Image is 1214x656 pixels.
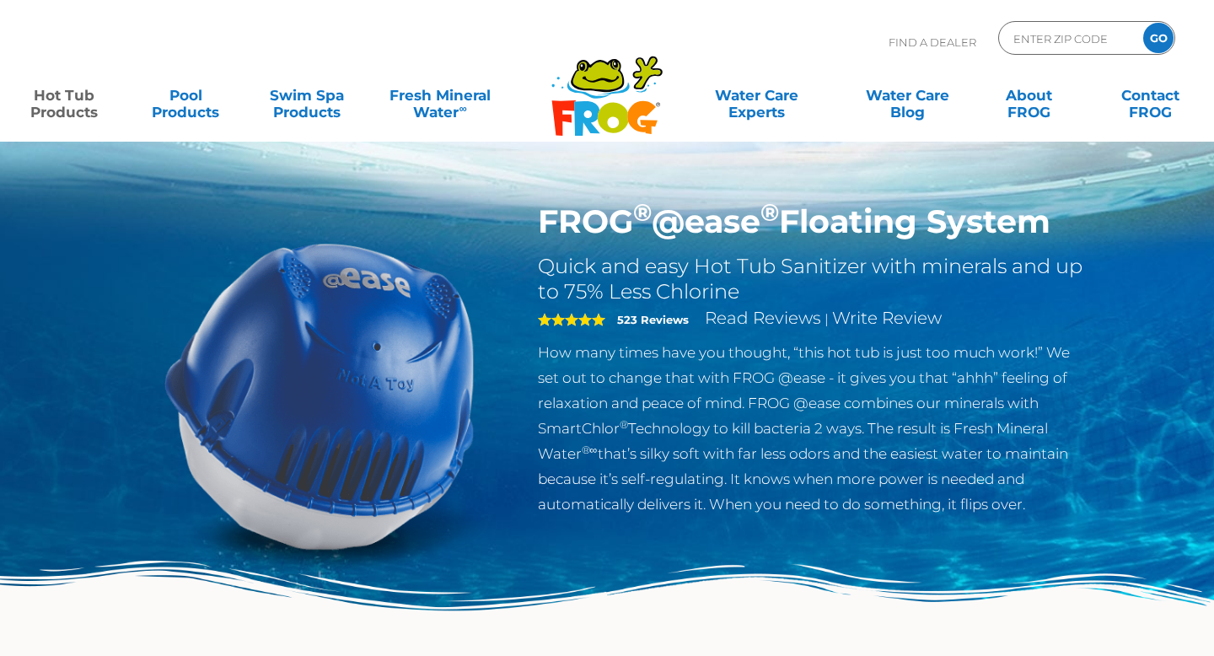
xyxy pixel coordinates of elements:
[705,308,821,328] a: Read Reviews
[620,418,628,431] sup: ®
[538,340,1088,517] p: How many times have you thought, “this hot tub is just too much work!” We set out to change that ...
[680,78,833,112] a: Water CareExperts
[17,78,111,112] a: Hot TubProducts
[617,313,689,326] strong: 523 Reviews
[760,197,779,227] sup: ®
[981,78,1076,112] a: AboutFROG
[825,311,829,327] span: |
[860,78,954,112] a: Water CareBlog
[1103,78,1197,112] a: ContactFROG
[126,202,513,589] img: hot-tub-product-atease-system.png
[459,102,466,115] sup: ∞
[832,308,942,328] a: Write Review
[538,202,1088,241] h1: FROG @ease Floating System
[889,21,976,63] p: Find A Dealer
[538,254,1088,304] h2: Quick and easy Hot Tub Sanitizer with minerals and up to 75% Less Chlorine
[542,34,672,137] img: Frog Products Logo
[582,444,598,456] sup: ®∞
[538,313,605,326] span: 5
[381,78,499,112] a: Fresh MineralWater∞
[633,197,652,227] sup: ®
[1143,23,1174,53] input: GO
[260,78,354,112] a: Swim SpaProducts
[138,78,233,112] a: PoolProducts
